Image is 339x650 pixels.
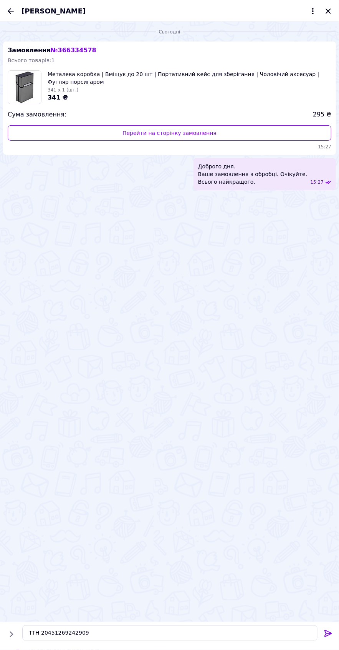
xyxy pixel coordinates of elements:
[198,163,308,186] span: Доброго дня. Ваше замовлення в обробці. Очікуйте. Всього найкращого.
[8,125,331,141] a: Перейти на сторінку замовлення
[50,47,96,54] span: № 366334578
[6,7,15,16] button: Назад
[22,625,318,641] textarea: ТТН 20451269242909
[8,57,55,63] span: Всього товарів: 1
[8,144,331,150] span: 15:27 12.10.2025
[8,110,66,119] span: Сума замовлення:
[8,47,96,54] span: Замовлення
[48,94,68,101] span: 341 ₴
[21,6,86,16] span: [PERSON_NAME]
[324,7,333,16] button: Закрити
[3,28,336,35] div: 12.10.2025
[6,629,16,639] button: Показати кнопки
[310,179,324,186] span: 15:27 12.10.2025
[21,6,318,16] button: [PERSON_NAME]
[48,70,331,86] span: Металева коробка | Вміщує до 20 шт | Портативний кейс для зберігання | Чоловічий аксесуар | Футля...
[48,87,78,93] span: 341 x 1 (шт.)
[8,71,41,104] img: 6588128875_w100_h100_metallicheskij-kejs-vmeschaet.jpg
[313,110,331,119] span: 295 ₴
[156,29,184,35] span: Сьогодні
